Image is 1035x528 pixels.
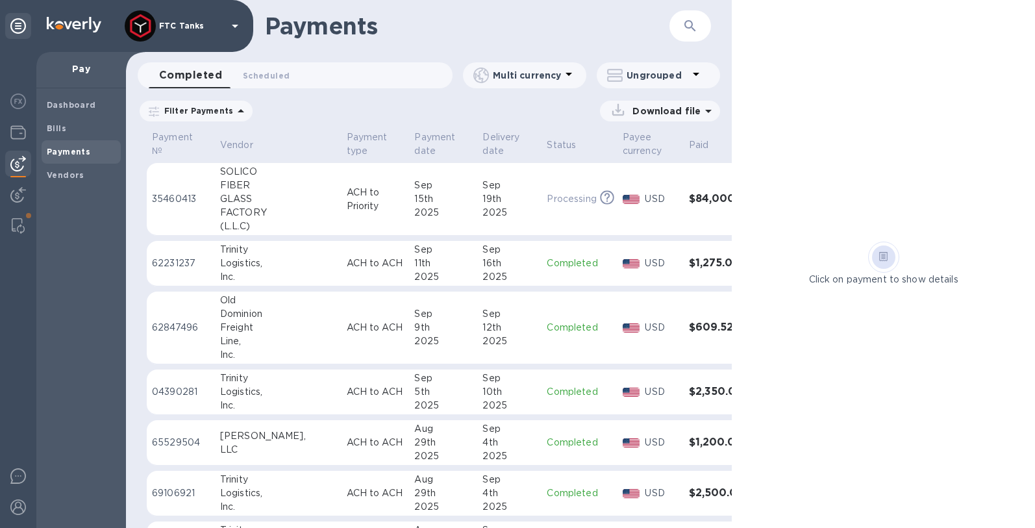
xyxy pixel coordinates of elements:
div: 4th [482,486,536,500]
p: ACH to ACH [347,257,405,270]
b: Vendors [47,170,84,180]
img: USD [623,388,640,397]
div: 4th [482,436,536,449]
div: 10th [482,385,536,399]
div: Sep [414,307,472,321]
p: Payment type [347,131,388,158]
div: Sep [482,307,536,321]
span: Vendor [220,138,270,152]
p: 65529504 [152,436,210,449]
p: Completed [547,321,612,334]
div: FACTORY [220,206,336,220]
img: Wallets [10,125,26,140]
p: Filter Payments [159,105,233,116]
div: Trinity [220,243,336,257]
p: USD [645,321,678,334]
img: USD [623,438,640,447]
div: Sep [482,179,536,192]
div: Aug [414,422,472,436]
p: 04390281 [152,385,210,399]
p: Vendor [220,138,253,152]
img: Logo [47,17,101,32]
span: Paid [689,138,726,152]
img: Foreign exchange [10,94,26,109]
p: Payment date [414,131,455,158]
div: 2025 [414,334,472,348]
p: Delivery date [482,131,519,158]
h3: $2,350.00 [689,386,753,398]
p: ACH to ACH [347,486,405,500]
span: Completed [159,66,222,84]
h3: $609.52 [689,321,753,334]
p: USD [645,486,678,500]
p: ACH to ACH [347,385,405,399]
div: 2025 [414,449,472,463]
div: Inc. [220,500,336,514]
div: Sep [414,243,472,257]
h3: $1,275.00 [689,257,753,270]
img: USD [623,323,640,333]
img: USD [623,195,640,204]
div: 11th [414,257,472,270]
span: Scheduled [243,69,290,82]
b: Payments [47,147,90,157]
p: USD [645,385,678,399]
h3: $1,200.00 [689,436,753,449]
p: Completed [547,436,612,449]
p: USD [645,436,678,449]
p: Click on payment to show details [809,273,958,286]
p: Download file [627,105,701,118]
b: Dashboard [47,100,96,110]
div: 19th [482,192,536,206]
img: USD [623,489,640,498]
div: Sep [414,371,472,385]
div: LLC [220,443,336,457]
div: 2025 [482,334,536,348]
p: Payment № [152,131,193,158]
div: Sep [482,422,536,436]
span: Payee currency [623,131,679,158]
div: (L.L.C) [220,220,336,233]
div: Logistics, [220,385,336,399]
div: GLASS [220,192,336,206]
p: ACH to ACH [347,436,405,449]
div: Freight [220,321,336,334]
p: ACH to ACH [347,321,405,334]
span: Payment type [347,131,405,158]
div: Inc. [220,270,336,284]
p: FTC Tanks [159,21,224,31]
div: Logistics, [220,257,336,270]
div: 2025 [414,399,472,412]
div: 15th [414,192,472,206]
span: Payment № [152,131,210,158]
p: Status [547,138,576,152]
div: Trinity [220,473,336,486]
div: 2025 [482,449,536,463]
p: USD [645,192,678,206]
div: 9th [414,321,472,334]
div: 2025 [482,399,536,412]
span: Status [547,138,593,152]
div: 29th [414,486,472,500]
h3: $2,500.00 [689,487,753,499]
p: Ungrouped [627,69,688,82]
p: Payee currency [623,131,662,158]
p: Completed [547,385,612,399]
div: Line, [220,334,336,348]
b: Bills [47,123,66,133]
div: Sep [482,473,536,486]
p: 35460413 [152,192,210,206]
div: Logistics, [220,486,336,500]
h3: $84,000.00 [689,193,753,205]
div: 16th [482,257,536,270]
div: 2025 [482,500,536,514]
div: 2025 [482,270,536,284]
div: 2025 [414,270,472,284]
div: Unpin categories [5,13,31,39]
div: Old [220,294,336,307]
p: Pay [47,62,116,75]
div: Inc. [220,348,336,362]
p: 62847496 [152,321,210,334]
div: Sep [414,179,472,192]
img: USD [623,259,640,268]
